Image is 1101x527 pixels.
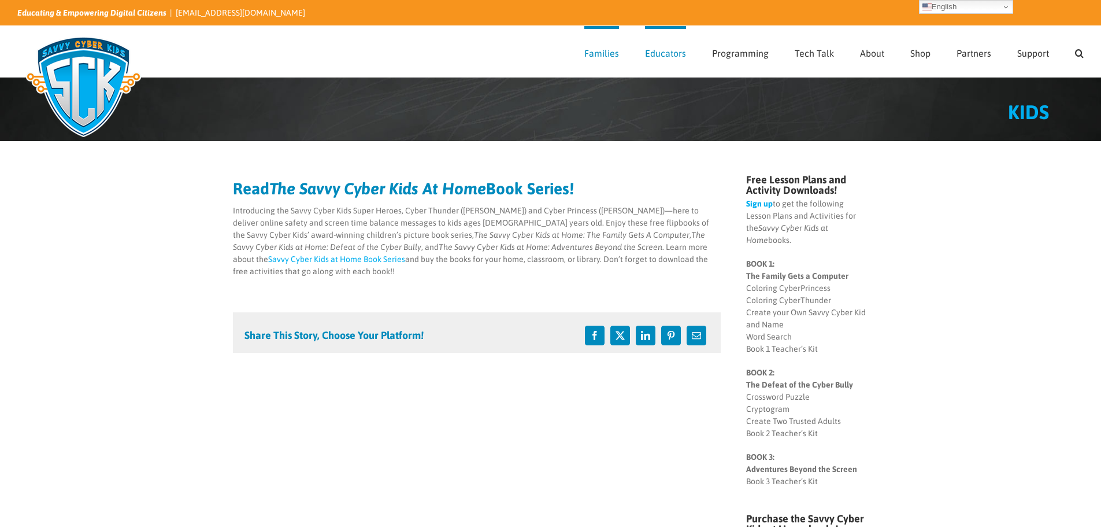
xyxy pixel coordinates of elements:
a: Pinterest [658,323,684,348]
em: The Savvy Cyber Kids at Home: Defeat of the Cyber Bully [233,230,705,252]
span: Shop [910,49,931,58]
i: Educating & Empowering Digital Citizens [17,8,166,17]
em: The Savvy Cyber Kids at Home: The Family Gets A Computer [474,230,689,239]
a: LinkedIn [633,323,658,348]
h4: Share This Story, Choose Your Platform! [244,330,424,341]
a: Tech Talk [795,26,834,77]
a: X [607,323,633,348]
strong: BOOK 3: Adventures Beyond the Screen [746,452,857,474]
a: Sign up [746,199,773,208]
a: About [860,26,884,77]
img: Savvy Cyber Kids Logo [17,29,150,145]
nav: Main Menu [584,26,1084,77]
a: Search [1075,26,1084,77]
a: Shop [910,26,931,77]
h4: Free Lesson Plans and Activity Downloads! [746,175,868,196]
p: to get the following Lesson Plans and Activities for the books. [746,198,868,246]
a: Facebook [582,323,607,348]
strong: BOOK 2: The Defeat of the Cyber Bully [746,368,853,389]
span: Educators [645,49,686,58]
strong: BOOK 1: The Family Gets a Computer [746,259,848,281]
span: Families [584,49,619,58]
a: Email [684,323,709,348]
span: Support [1017,49,1049,58]
p: Crossword Puzzle Cryptogram Create Two Trusted Adults Book 2 Teacher’s Kit [746,367,868,440]
a: Families [584,26,619,77]
span: About [860,49,884,58]
span: Partners [957,49,991,58]
em: The Savvy Cyber Kids at Home: Adventures Beyond the Screen [439,242,662,252]
a: [EMAIL_ADDRESS][DOMAIN_NAME] [176,8,305,17]
a: Support [1017,26,1049,77]
a: Educators [645,26,686,77]
em: The Savvy Cyber Kids At Home [269,179,486,198]
a: Partners [957,26,991,77]
span: KIDS [1008,101,1049,123]
p: Introducing the Savvy Cyber Kids Super Heroes, Cyber Thunder ([PERSON_NAME]) and Cyber Princess (... [233,205,721,278]
span: Programming [712,49,769,58]
a: Savvy Cyber Kids at Home Book Series [268,255,405,264]
em: Savvy Cyber Kids at Home [746,223,828,245]
a: Programming [712,26,769,77]
p: Coloring CyberPrincess Coloring CyberThunder Create your Own Savvy Cyber Kid and Name Word Search... [746,258,868,355]
img: en [922,2,932,12]
h2: Read Book Series! [233,180,721,197]
span: Tech Talk [795,49,834,58]
p: Book 3 Teacher’s Kit [746,451,868,488]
